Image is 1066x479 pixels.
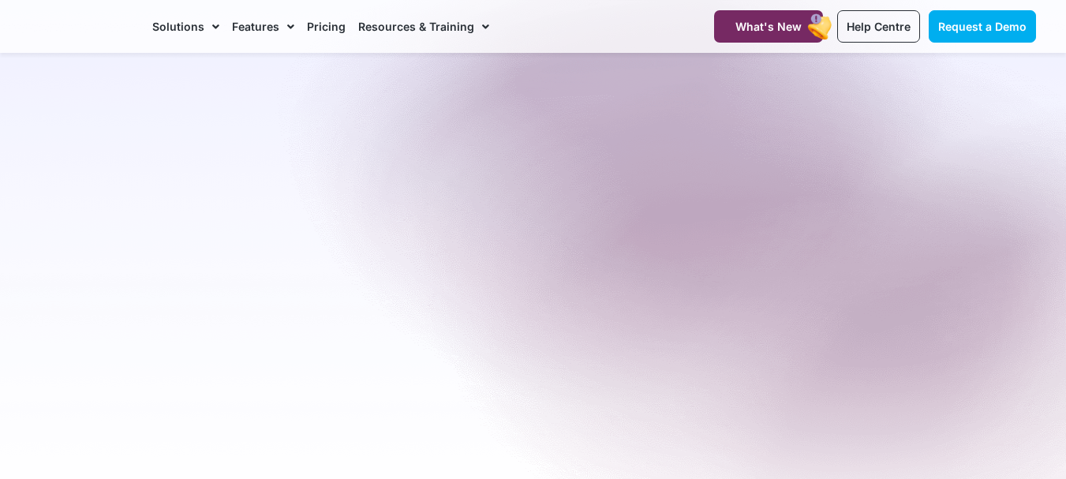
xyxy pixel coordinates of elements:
a: Help Centre [837,10,920,43]
a: What's New [714,10,823,43]
span: Request a Demo [938,20,1027,33]
img: CareMaster Logo [31,15,137,39]
span: Help Centre [847,20,911,33]
span: What's New [735,20,802,33]
a: Request a Demo [929,10,1036,43]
